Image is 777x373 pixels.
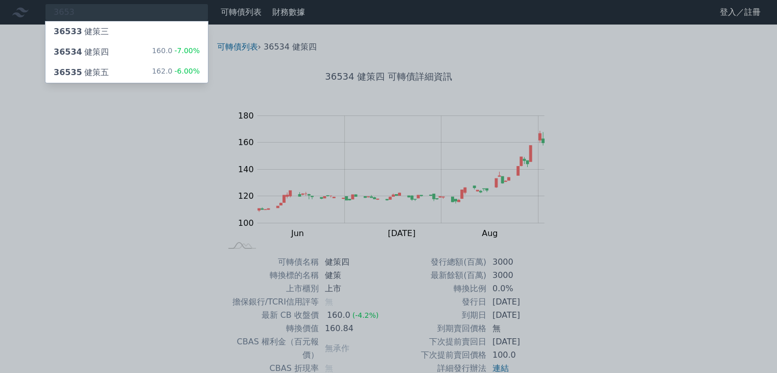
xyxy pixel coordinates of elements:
a: 36533健策三 [45,21,208,42]
div: 160.0 [152,46,200,58]
span: 36535 [54,67,82,77]
div: 162.0 [152,66,200,79]
a: 36535健策五 162.0-6.00% [45,62,208,83]
div: 健策四 [54,46,109,58]
span: -6.00% [172,67,200,75]
span: -7.00% [172,46,200,55]
div: 健策五 [54,66,109,79]
span: 36533 [54,27,82,36]
span: 36534 [54,47,82,57]
div: 健策三 [54,26,109,38]
a: 36534健策四 160.0-7.00% [45,42,208,62]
